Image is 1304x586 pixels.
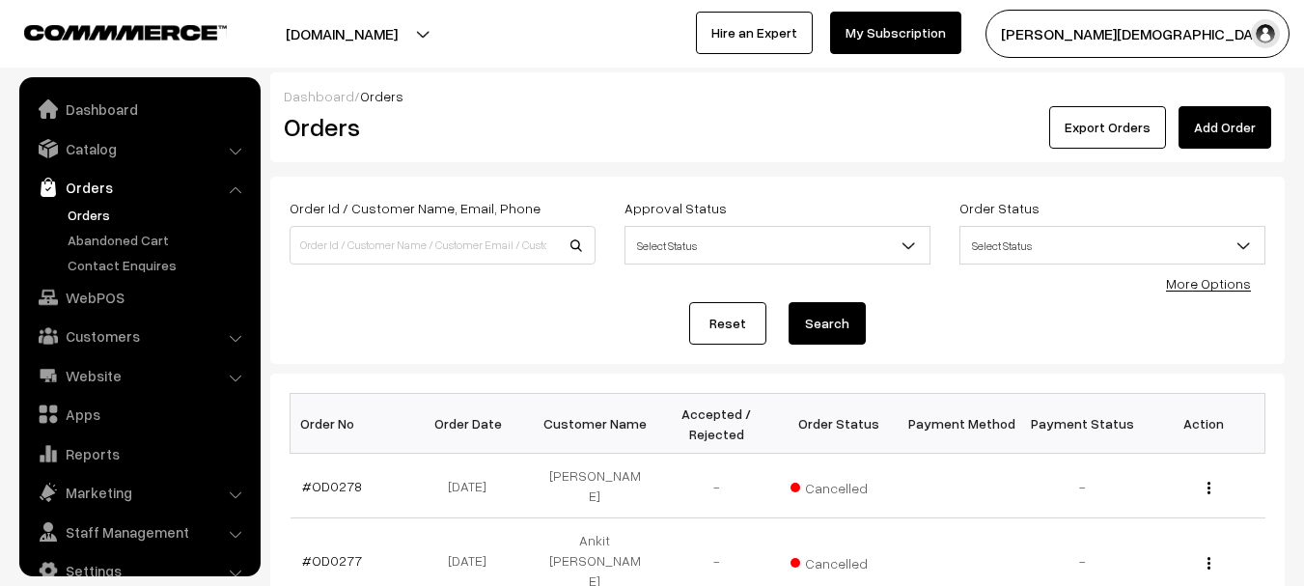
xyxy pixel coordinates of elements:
a: Catalog [24,131,254,166]
a: COMMMERCE [24,19,193,42]
label: Order Id / Customer Name, Email, Phone [290,198,541,218]
th: Order Status [778,394,900,454]
span: Cancelled [791,548,887,573]
a: Customers [24,319,254,353]
td: [DATE] [412,454,534,518]
a: Orders [24,170,254,205]
th: Customer Name [534,394,655,454]
a: Orders [63,205,254,225]
button: [DOMAIN_NAME] [218,10,465,58]
td: - [1021,454,1143,518]
td: - [655,454,777,518]
img: Menu [1207,557,1210,570]
button: Export Orders [1049,106,1166,149]
span: Select Status [960,229,1264,263]
th: Order No [291,394,412,454]
a: #OD0278 [302,478,362,494]
img: Menu [1207,482,1210,494]
label: Order Status [959,198,1040,218]
td: [PERSON_NAME] [534,454,655,518]
th: Payment Method [900,394,1021,454]
img: COMMMERCE [24,25,227,40]
a: Hire an Expert [696,12,813,54]
input: Order Id / Customer Name / Customer Email / Customer Phone [290,226,596,265]
th: Payment Status [1021,394,1143,454]
a: WebPOS [24,280,254,315]
div: / [284,86,1271,106]
a: More Options [1166,275,1251,292]
button: Search [789,302,866,345]
a: Add Order [1179,106,1271,149]
a: Abandoned Cart [63,230,254,250]
a: My Subscription [830,12,961,54]
a: Apps [24,397,254,432]
a: Marketing [24,475,254,510]
a: Website [24,358,254,393]
a: Reports [24,436,254,471]
th: Action [1143,394,1264,454]
label: Approval Status [624,198,727,218]
button: [PERSON_NAME][DEMOGRAPHIC_DATA] [985,10,1290,58]
a: Staff Management [24,515,254,549]
span: Select Status [959,226,1265,265]
span: Orders [360,88,403,104]
img: user [1251,19,1280,48]
th: Order Date [412,394,534,454]
span: Cancelled [791,473,887,498]
span: Select Status [625,229,929,263]
a: Dashboard [24,92,254,126]
a: Contact Enquires [63,255,254,275]
a: Dashboard [284,88,354,104]
a: Reset [689,302,766,345]
h2: Orders [284,112,594,142]
a: #OD0277 [302,552,362,569]
span: Select Status [624,226,930,265]
th: Accepted / Rejected [655,394,777,454]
